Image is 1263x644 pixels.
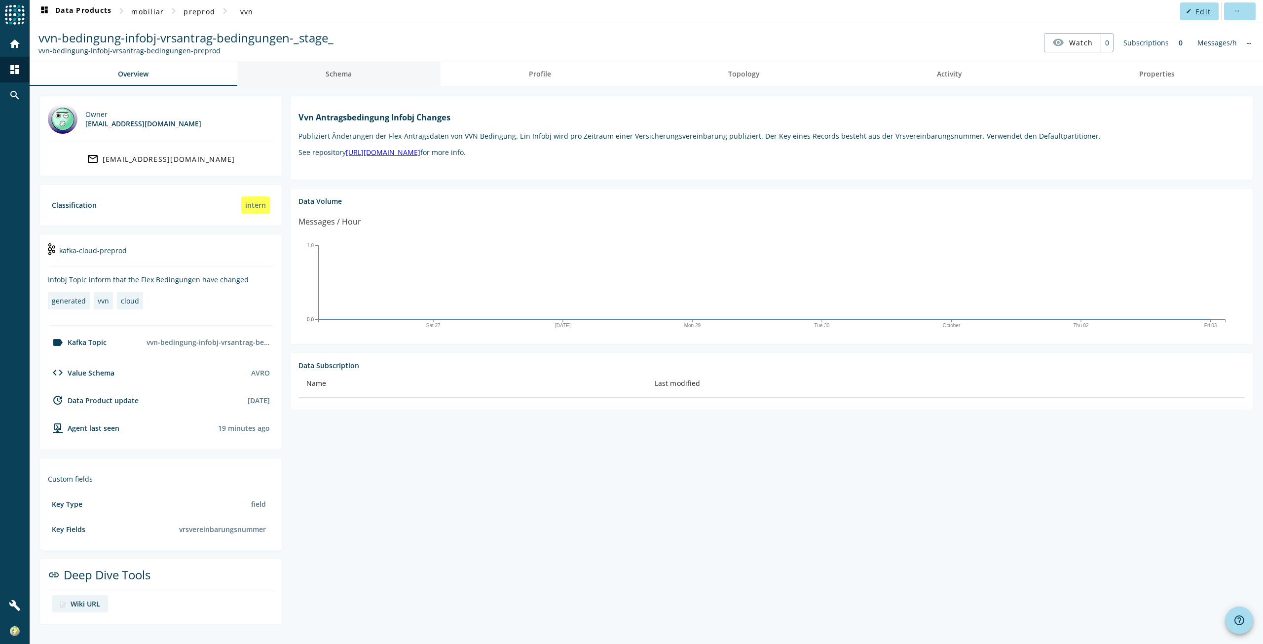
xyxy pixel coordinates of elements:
[1101,34,1113,52] div: 0
[1233,614,1245,626] mat-icon: help_outline
[240,7,254,16] span: vvn
[426,323,441,328] text: Sat 27
[52,394,64,406] mat-icon: update
[943,323,961,328] text: October
[48,367,114,379] div: Value Schema
[121,296,139,305] div: cloud
[937,71,962,77] span: Activity
[48,150,274,168] a: [EMAIL_ADDRESS][DOMAIN_NAME]
[184,7,215,16] span: preprod
[52,499,82,509] div: Key Type
[248,396,270,405] div: [DATE]
[1069,34,1093,51] span: Watch
[48,275,274,284] div: Infobj Topic inform that the Flex Bedingungen have changed
[48,394,139,406] div: Data Product update
[127,2,168,20] button: mobiliar
[218,423,270,433] div: Agents typically reports every 15min to 1h
[52,595,108,612] a: deep dive imageWiki URL
[251,368,270,378] div: AVRO
[118,71,149,77] span: Overview
[298,361,1245,370] div: Data Subscription
[60,601,67,608] img: deep dive image
[48,422,119,434] div: agent-env-cloud-preprod
[87,153,99,165] mat-icon: mail_outline
[48,104,77,134] img: sauron@mobi.ch
[52,337,64,348] mat-icon: label
[298,216,361,228] div: Messages / Hour
[231,2,262,20] button: vvn
[5,5,25,25] img: spoud-logo.svg
[1204,323,1217,328] text: Fri 03
[48,567,274,591] div: Deep Dive Tools
[85,119,201,128] div: [EMAIL_ADDRESS][DOMAIN_NAME]
[85,110,201,119] div: Owner
[131,7,164,16] span: mobiliar
[1195,7,1211,16] span: Edit
[38,30,334,46] span: vvn-bedingung-infobj-vrsantrag-bedingungen-_stage_
[298,112,1245,123] h1: Vvn Antragsbedingung Infobj Changes
[10,626,20,636] img: 6ef247f330c211f35b4896b60945faf3
[48,242,274,267] div: kafka-cloud-preprod
[815,323,830,328] text: Tue 30
[175,521,270,538] div: vrsvereinbarungsnummer
[143,334,274,351] div: vvn-bedingung-infobj-vrsantrag-bedingungen-preprod
[298,131,1245,141] p: Publiziert Änderungen der Flex-Antragsdaten von VVN Bedingung. Ein Infobj wird pro Zeitraum einer...
[48,337,107,348] div: Kafka Topic
[684,323,701,328] text: Mon 29
[52,296,86,305] div: generated
[48,569,60,581] mat-icon: link
[555,323,571,328] text: [DATE]
[298,196,1245,206] div: Data Volume
[241,196,270,214] div: intern
[52,367,64,379] mat-icon: code
[1052,37,1064,48] mat-icon: visibility
[9,38,21,50] mat-icon: home
[1044,34,1101,51] button: Watch
[38,5,111,17] span: Data Products
[326,71,352,77] span: Schema
[71,599,100,608] div: Wiki URL
[9,89,21,101] mat-icon: search
[103,154,235,164] div: [EMAIL_ADDRESS][DOMAIN_NAME]
[647,370,1245,398] th: Last modified
[346,148,420,157] a: [URL][DOMAIN_NAME]
[38,5,50,17] mat-icon: dashboard
[38,46,334,55] div: Kafka Topic: vvn-bedingung-infobj-vrsantrag-bedingungen-preprod
[298,148,1245,157] p: See repository for more info.
[9,600,21,611] mat-icon: build
[1192,33,1242,52] div: Messages/h
[48,243,55,255] img: kafka-cloud-preprod
[1234,8,1239,14] mat-icon: more_horiz
[115,5,127,17] mat-icon: chevron_right
[247,495,270,513] div: field
[1174,33,1188,52] div: 0
[1180,2,1219,20] button: Edit
[1242,33,1257,52] div: No information
[1073,323,1089,328] text: Thu 02
[1118,33,1174,52] div: Subscriptions
[728,71,760,77] span: Topology
[52,200,97,210] div: Classification
[180,2,219,20] button: preprod
[52,525,85,534] div: Key Fields
[168,5,180,17] mat-icon: chevron_right
[1186,8,1191,14] mat-icon: edit
[307,242,314,248] text: 1.0
[219,5,231,17] mat-icon: chevron_right
[48,474,274,484] div: Custom fields
[529,71,551,77] span: Profile
[298,370,647,398] th: Name
[9,64,21,76] mat-icon: dashboard
[98,296,109,305] div: vvn
[1139,71,1175,77] span: Properties
[35,2,115,20] button: Data Products
[307,316,314,322] text: 0.0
